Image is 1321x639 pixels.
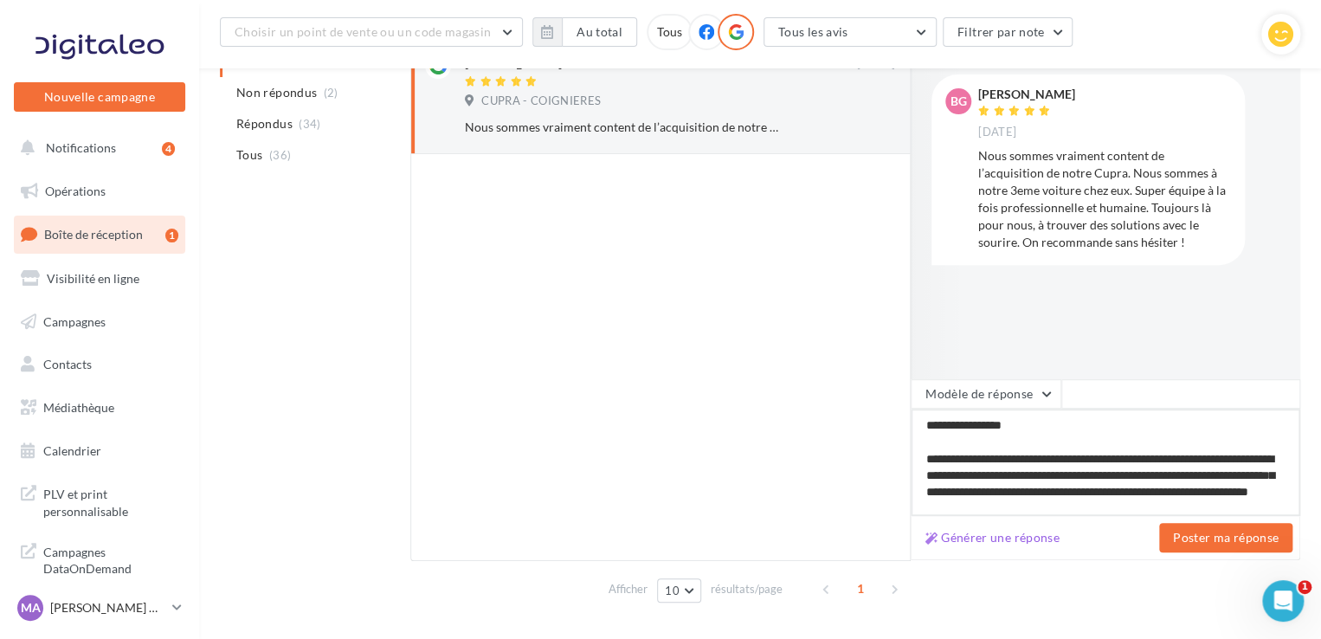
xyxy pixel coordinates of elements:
span: Choisir un point de vente ou un code magasin [235,24,491,39]
span: Répondus [236,115,293,132]
div: Nous sommes vraiment content de l’acquisition de notre Cupra. Nous sommes à notre 3eme voiture ch... [465,119,783,136]
span: (34) [299,117,320,131]
a: Contacts [10,346,189,383]
div: Tous [647,14,693,50]
a: PLV et print personnalisable [10,475,189,526]
p: [PERSON_NAME] CANALES [50,599,165,616]
span: résultats/page [711,581,783,597]
button: Au total [532,17,637,47]
a: Campagnes [10,304,189,340]
button: 10 [657,578,701,603]
button: Filtrer par note [943,17,1073,47]
span: Calendrier [43,443,101,458]
button: Modèle de réponse [911,379,1061,409]
button: Poster ma réponse [1159,523,1292,552]
span: Campagnes [43,313,106,328]
span: Non répondus [236,84,317,101]
span: Contacts [43,357,92,371]
span: Afficher [609,581,648,597]
button: Tous les avis [764,17,937,47]
a: Calendrier [10,433,189,469]
a: Boîte de réception1 [10,216,189,253]
span: [DATE] [978,125,1016,140]
span: 1 [847,575,874,603]
div: Nous sommes vraiment content de l’acquisition de notre Cupra. Nous sommes à notre 3eme voiture ch... [978,147,1231,251]
a: Opérations [10,173,189,210]
button: Nouvelle campagne [14,82,185,112]
span: BG [950,93,967,110]
span: Notifications [46,140,116,155]
span: Boîte de réception [44,227,143,242]
span: Tous [236,146,262,164]
span: 10 [665,584,680,597]
span: Campagnes DataOnDemand [43,540,178,578]
iframe: Intercom live chat [1262,580,1304,622]
span: CUPRA - COIGNIERES [481,94,601,109]
a: Visibilité en ligne [10,261,189,297]
button: Choisir un point de vente ou un code magasin [220,17,523,47]
button: Générer une réponse [918,527,1066,548]
span: Tous les avis [778,24,848,39]
div: 4 [162,142,175,156]
span: Visibilité en ligne [47,271,139,286]
a: Campagnes DataOnDemand [10,533,189,584]
span: Opérations [45,184,106,198]
span: MA [21,599,41,616]
div: 1 [165,229,178,242]
a: Médiathèque [10,390,189,426]
span: 1 [1298,580,1311,594]
span: Médiathèque [43,400,114,415]
div: [PERSON_NAME] [978,88,1075,100]
span: PLV et print personnalisable [43,482,178,520]
span: (2) [324,86,338,100]
a: MA [PERSON_NAME] CANALES [14,591,185,624]
button: Au total [562,17,637,47]
button: Notifications 4 [10,130,182,166]
span: (36) [269,148,291,162]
